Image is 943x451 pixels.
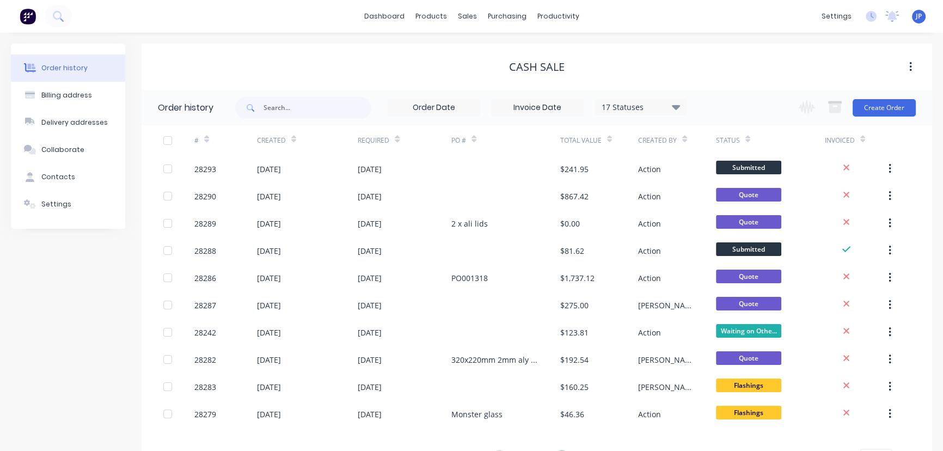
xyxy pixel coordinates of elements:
[358,272,382,284] div: [DATE]
[41,172,75,182] div: Contacts
[595,101,687,113] div: 17 Statuses
[11,54,125,82] button: Order history
[638,354,694,365] div: [PERSON_NAME]
[11,191,125,218] button: Settings
[358,125,451,155] div: Required
[358,381,382,393] div: [DATE]
[716,379,781,392] span: Flashings
[638,245,661,257] div: Action
[194,218,216,229] div: 28289
[257,163,281,175] div: [DATE]
[638,381,694,393] div: [PERSON_NAME]
[560,163,589,175] div: $241.95
[257,381,281,393] div: [DATE]
[194,191,216,202] div: 28290
[194,354,216,365] div: 28282
[825,125,887,155] div: Invoiced
[257,300,281,311] div: [DATE]
[451,354,538,365] div: 320x220mm 2mm aly powder coated
[194,136,199,145] div: #
[257,136,286,145] div: Created
[638,125,716,155] div: Created By
[560,191,589,202] div: $867.42
[41,118,108,127] div: Delivery addresses
[560,125,638,155] div: Total Value
[716,242,781,256] span: Submitted
[11,82,125,109] button: Billing address
[358,327,382,338] div: [DATE]
[257,125,358,155] div: Created
[358,300,382,311] div: [DATE]
[825,136,855,145] div: Invoiced
[257,245,281,257] div: [DATE]
[194,125,256,155] div: #
[158,101,213,114] div: Order history
[194,245,216,257] div: 28288
[358,218,382,229] div: [DATE]
[194,327,216,338] div: 28242
[41,90,92,100] div: Billing address
[716,125,825,155] div: Status
[560,381,589,393] div: $160.25
[716,351,781,365] span: Quote
[638,327,661,338] div: Action
[358,163,382,175] div: [DATE]
[11,163,125,191] button: Contacts
[257,327,281,338] div: [DATE]
[358,136,389,145] div: Required
[853,99,916,117] button: Create Order
[638,136,677,145] div: Created By
[716,297,781,310] span: Quote
[509,60,565,74] div: CASH SALE
[451,409,503,420] div: Monster glass
[194,163,216,175] div: 28293
[11,109,125,136] button: Delivery addresses
[452,8,482,25] div: sales
[410,8,452,25] div: products
[716,136,740,145] div: Status
[257,409,281,420] div: [DATE]
[638,163,661,175] div: Action
[264,97,371,119] input: Search...
[358,409,382,420] div: [DATE]
[41,145,84,155] div: Collaborate
[257,218,281,229] div: [DATE]
[492,100,583,116] input: Invoice Date
[359,8,410,25] a: dashboard
[560,354,589,365] div: $192.54
[716,270,781,283] span: Quote
[388,100,480,116] input: Order Date
[716,161,781,174] span: Submitted
[638,409,661,420] div: Action
[358,191,382,202] div: [DATE]
[194,381,216,393] div: 28283
[816,8,857,25] div: settings
[41,199,71,209] div: Settings
[451,125,560,155] div: PO #
[560,218,580,229] div: $0.00
[638,272,661,284] div: Action
[716,324,781,338] span: Waiting on Othe...
[716,406,781,419] span: Flashings
[358,245,382,257] div: [DATE]
[11,136,125,163] button: Collaborate
[716,188,781,202] span: Quote
[257,272,281,284] div: [DATE]
[532,8,585,25] div: productivity
[194,409,216,420] div: 28279
[560,272,595,284] div: $1,737.12
[358,354,382,365] div: [DATE]
[638,300,694,311] div: [PERSON_NAME]
[638,191,661,202] div: Action
[916,11,922,21] span: JP
[20,8,36,25] img: Factory
[716,215,781,229] span: Quote
[451,136,466,145] div: PO #
[451,218,488,229] div: 2 x ali lids
[194,272,216,284] div: 28286
[560,409,584,420] div: $46.36
[257,191,281,202] div: [DATE]
[41,63,88,73] div: Order history
[638,218,661,229] div: Action
[482,8,532,25] div: purchasing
